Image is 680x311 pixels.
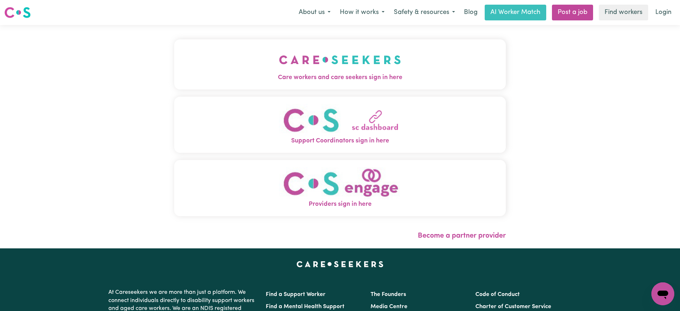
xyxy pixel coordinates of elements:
a: The Founders [371,292,406,297]
span: Care workers and care seekers sign in here [174,73,506,82]
span: Support Coordinators sign in here [174,136,506,146]
span: Providers sign in here [174,200,506,209]
iframe: Button to launch messaging window [651,282,674,305]
a: Login [651,5,676,20]
a: Charter of Customer Service [475,304,551,310]
img: Careseekers logo [4,6,31,19]
a: Find a Support Worker [266,292,326,297]
button: Safety & resources [389,5,460,20]
a: Code of Conduct [475,292,520,297]
a: Careseekers logo [4,4,31,21]
a: Careseekers home page [297,261,383,267]
a: AI Worker Match [485,5,546,20]
button: How it works [335,5,389,20]
button: Support Coordinators sign in here [174,97,506,153]
a: Find workers [599,5,648,20]
a: Blog [460,5,482,20]
a: Become a partner provider [418,232,506,239]
a: Post a job [552,5,593,20]
button: Providers sign in here [174,160,506,216]
button: About us [294,5,335,20]
button: Care workers and care seekers sign in here [174,39,506,89]
a: Media Centre [371,304,407,310]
